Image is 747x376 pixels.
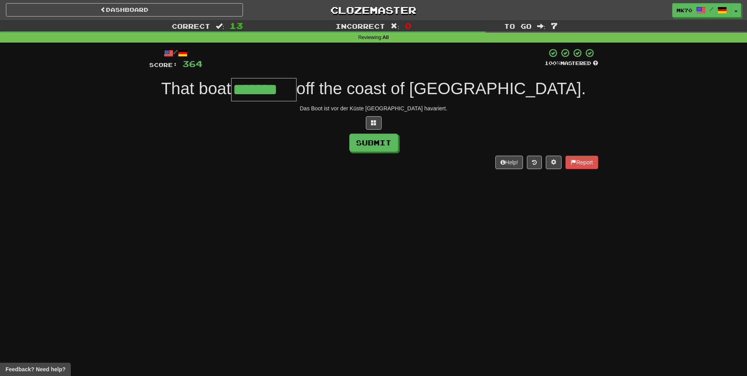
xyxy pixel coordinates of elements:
span: Correct [172,22,210,30]
span: 0 [405,21,411,30]
strong: All [382,35,389,40]
span: : [216,23,224,30]
span: That boat [161,79,231,98]
div: / [149,48,202,58]
div: Das Boot ist vor der Küste [GEOGRAPHIC_DATA] havariert. [149,104,598,112]
span: Open feedback widget [6,365,65,373]
span: To go [504,22,532,30]
span: 100 % [545,60,560,66]
span: / [710,6,714,12]
span: : [391,23,399,30]
button: Submit [349,134,398,152]
button: Round history (alt+y) [527,156,542,169]
span: off the coast of [GEOGRAPHIC_DATA]. [297,79,586,98]
button: Help! [495,156,523,169]
span: : [537,23,546,30]
a: Clozemaster [255,3,492,17]
a: MK70 / [672,3,731,17]
span: 364 [182,59,202,69]
span: Incorrect [336,22,385,30]
a: Dashboard [6,3,243,17]
button: Report [565,156,598,169]
span: 13 [230,21,243,30]
span: 7 [551,21,558,30]
div: Mastered [545,60,598,67]
button: Switch sentence to multiple choice alt+p [366,116,382,130]
span: Score: [149,61,178,68]
span: MK70 [677,7,692,14]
